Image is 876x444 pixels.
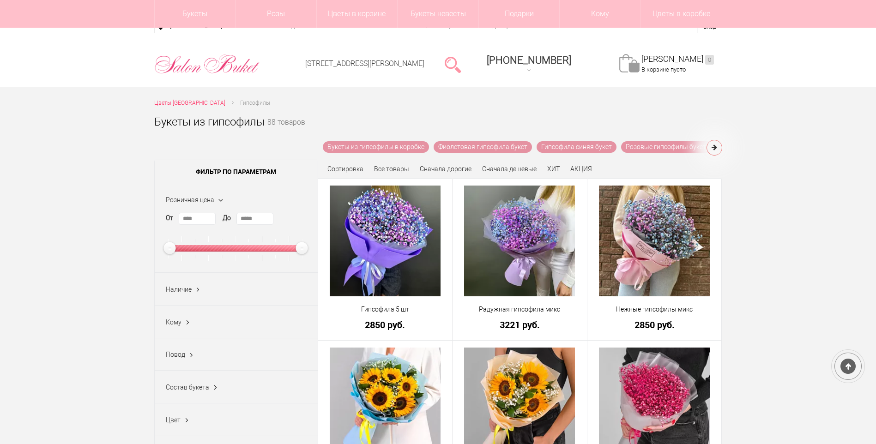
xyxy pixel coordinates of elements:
ins: 0 [705,55,714,65]
a: Все товары [374,165,409,173]
a: АКЦИЯ [570,165,592,173]
span: Цветы [GEOGRAPHIC_DATA] [154,100,225,106]
a: Гипсофила синяя букет [537,141,616,153]
span: Повод [166,351,185,358]
a: Сначала дорогие [420,165,471,173]
img: Нежные гипсофилы микс [599,186,710,296]
img: Цветы Нижний Новгород [154,52,260,76]
small: 88 товаров [267,119,305,141]
label: От [166,213,173,223]
label: До [223,213,231,223]
a: Фиолетовая гипсофила букет [434,141,532,153]
img: Радужная гипсофила микс [464,186,575,296]
span: [PHONE_NUMBER] [487,54,571,66]
a: [PERSON_NAME] [641,54,714,65]
a: [STREET_ADDRESS][PERSON_NAME] [305,59,424,68]
span: Состав букета [166,384,209,391]
span: Наличие [166,286,192,293]
span: Розничная цена [166,196,214,204]
a: Букеты из гипсофилы в коробке [323,141,429,153]
a: Розовые гипсофилы букеты [621,141,716,153]
span: Сортировка [327,165,363,173]
h1: Букеты из гипсофилы [154,114,265,130]
a: ХИТ [547,165,560,173]
a: Гипсофила 5 шт [324,305,447,314]
a: 3221 руб. [459,320,581,330]
span: Кому [166,318,181,326]
span: Цвет [166,416,181,424]
a: [PHONE_NUMBER] [481,51,577,78]
a: 2850 руб. [324,320,447,330]
a: 2850 руб. [593,320,716,330]
img: Гипсофила 5 шт [330,186,441,296]
span: Гипсофилы [240,100,270,106]
span: Фильтр по параметрам [155,160,318,183]
a: Нежные гипсофилы микс [593,305,716,314]
a: Цветы [GEOGRAPHIC_DATA] [154,98,225,108]
a: Радужная гипсофила микс [459,305,581,314]
span: В корзине пусто [641,66,686,73]
a: Сначала дешевые [482,165,537,173]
